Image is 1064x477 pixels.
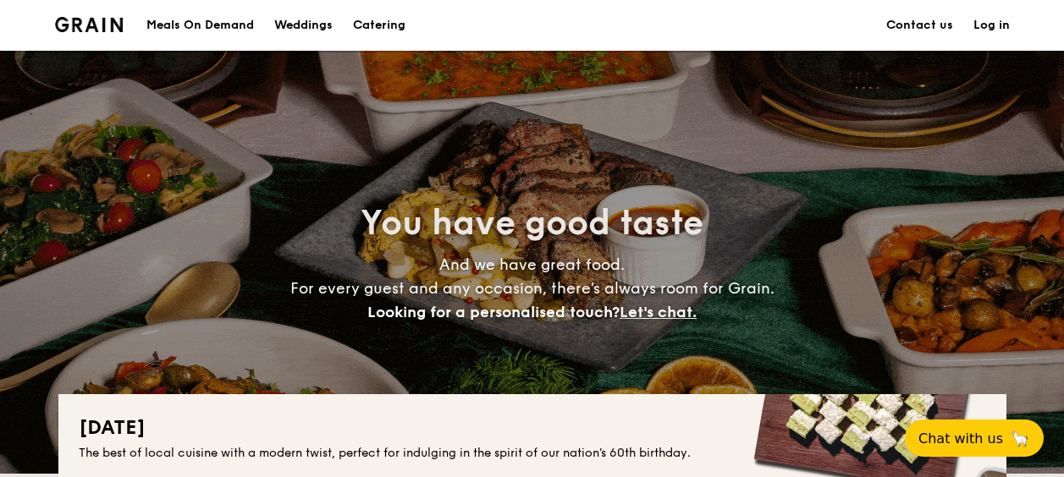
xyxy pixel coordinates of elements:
[79,414,986,441] h2: [DATE]
[620,303,697,321] span: Let's chat.
[55,17,124,32] img: Grain
[918,430,1003,447] span: Chat with us
[290,255,775,321] span: And we have great food. For every guest and any occasion, there’s always room for Grain.
[361,203,703,244] span: You have good taste
[1010,429,1030,448] span: 🦙
[55,17,124,32] a: Logotype
[367,303,620,321] span: Looking for a personalised touch?
[905,419,1044,457] button: Chat with us🦙
[79,445,986,462] div: The best of local cuisine with a modern twist, perfect for indulging in the spirit of our nation’...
